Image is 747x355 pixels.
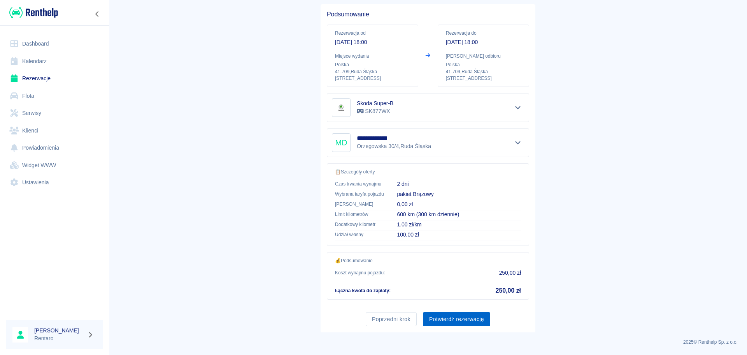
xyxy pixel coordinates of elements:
p: [PERSON_NAME] odbioru [446,53,521,60]
h6: Skoda Super-B [357,99,393,107]
p: Polska [446,61,521,68]
p: [STREET_ADDRESS] [335,75,410,82]
p: 📋 Szczegóły oferty [335,168,521,175]
p: Rentaro [34,334,84,343]
p: Dodatkowy kilometr [335,221,384,228]
a: Widget WWW [6,157,103,174]
p: 1,00 zł/km [397,221,521,229]
img: Renthelp logo [9,6,58,19]
p: Koszt wynajmu pojazdu : [335,269,385,276]
p: 💰 Podsumowanie [335,257,521,264]
p: 2 dni [397,180,521,188]
p: [DATE] 18:00 [335,38,410,46]
p: [PERSON_NAME] [335,201,384,208]
h5: 250,00 zł [496,287,521,295]
a: Flota [6,87,103,105]
p: Czas trwania wynajmu [335,180,384,187]
a: Serwisy [6,104,103,122]
p: Polska [335,61,410,68]
p: Limit kilometrów [335,211,384,218]
a: Kalendarz [6,53,103,70]
button: Pokaż szczegóły [512,137,524,148]
a: Klienci [6,122,103,140]
p: Wybrana taryfa pojazdu [335,191,384,198]
p: SK877WX [357,107,393,115]
button: Potwierdź rezerwację [423,312,490,327]
p: 2025 © Renthelp Sp. z o.o. [118,339,738,346]
div: MD [332,133,351,152]
h6: [PERSON_NAME] [34,327,84,334]
p: Rezerwacja od [335,30,410,37]
a: Powiadomienia [6,139,103,157]
p: 41-709 , Ruda Śląska [335,68,410,75]
p: Miejsce wydania [335,53,410,60]
p: 41-709 , Ruda Śląska [446,68,521,75]
a: Dashboard [6,35,103,53]
p: [STREET_ADDRESS] [446,75,521,82]
h5: Podsumowanie [327,11,529,18]
button: Pokaż szczegóły [512,102,524,113]
p: 250,00 zł [499,269,521,277]
p: 600 km (300 km dziennie) [397,210,521,219]
p: Orzegowska 30/4 , Ruda Śląska [357,142,433,150]
p: 100,00 zł [397,231,521,239]
p: 0,00 zł [397,200,521,208]
a: Ustawienia [6,174,103,191]
p: Udział własny [335,231,384,238]
p: Rezerwacja do [446,30,521,37]
p: [DATE] 18:00 [446,38,521,46]
a: Renthelp logo [6,6,58,19]
p: Łączna kwota do zapłaty : [335,287,391,294]
button: Zwiń nawigację [91,9,103,19]
img: Image [333,100,349,115]
a: Rezerwacje [6,70,103,87]
button: Poprzedni krok [366,312,417,327]
p: pakiet Brązowy [397,190,521,198]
